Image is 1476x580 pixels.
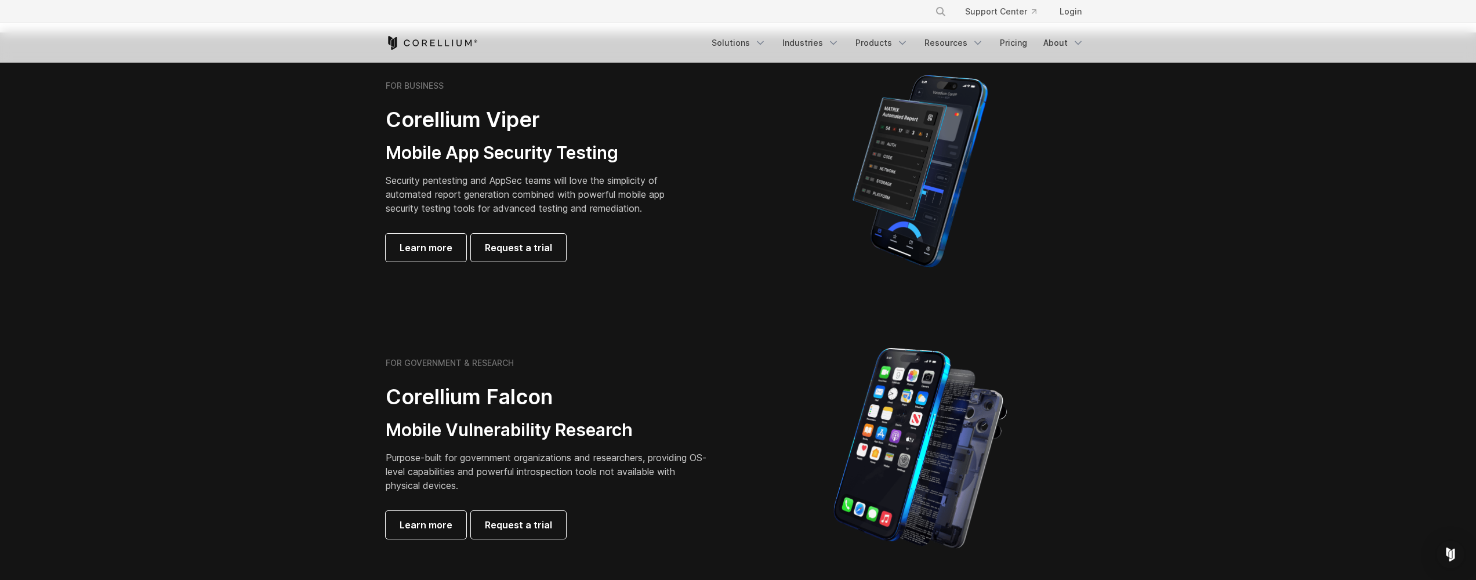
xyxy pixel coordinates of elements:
[917,32,991,53] a: Resources
[833,70,1007,273] img: Corellium MATRIX automated report on iPhone showing app vulnerability test results across securit...
[386,142,683,164] h3: Mobile App Security Testing
[386,451,710,492] p: Purpose-built for government organizations and researchers, providing OS-level capabilities and p...
[386,173,683,215] p: Security pentesting and AppSec teams will love the simplicity of automated report generation comb...
[386,107,683,133] h2: Corellium Viper
[471,234,566,262] a: Request a trial
[386,511,466,539] a: Learn more
[705,32,773,53] a: Solutions
[1050,1,1091,22] a: Login
[386,234,466,262] a: Learn more
[705,32,1091,53] div: Navigation Menu
[833,347,1007,550] img: iPhone model separated into the mechanics used to build the physical device.
[400,518,452,532] span: Learn more
[956,1,1046,22] a: Support Center
[386,384,710,410] h2: Corellium Falcon
[485,518,552,532] span: Request a trial
[921,1,1091,22] div: Navigation Menu
[386,358,514,368] h6: FOR GOVERNMENT & RESEARCH
[993,32,1034,53] a: Pricing
[930,1,951,22] button: Search
[386,36,478,50] a: Corellium Home
[1437,541,1464,568] div: Open Intercom Messenger
[400,241,452,255] span: Learn more
[775,32,846,53] a: Industries
[485,241,552,255] span: Request a trial
[386,419,710,441] h3: Mobile Vulnerability Research
[471,511,566,539] a: Request a trial
[848,32,915,53] a: Products
[1036,32,1091,53] a: About
[386,81,444,91] h6: FOR BUSINESS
